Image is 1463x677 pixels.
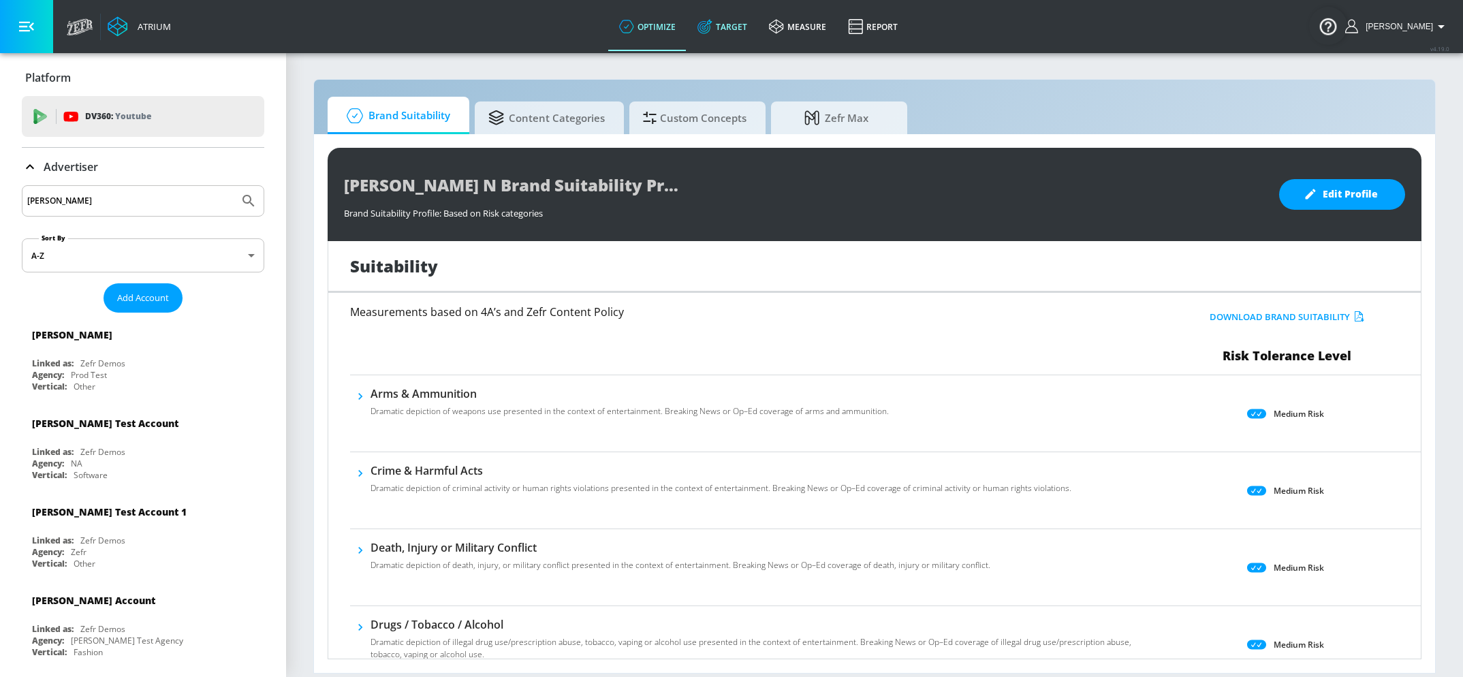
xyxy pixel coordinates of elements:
[22,407,264,484] div: [PERSON_NAME] Test AccountLinked as:Zefr DemosAgency:NAVertical:Software
[22,495,264,573] div: [PERSON_NAME] Test Account 1Linked as:Zefr DemosAgency:ZefrVertical:Other
[74,469,108,481] div: Software
[837,2,909,51] a: Report
[371,559,990,571] p: Dramatic depiction of death, injury, or military conflict presented in the context of entertainme...
[71,546,86,558] div: Zefr
[1274,561,1324,575] p: Medium Risk
[22,59,264,97] div: Platform
[1279,179,1405,210] button: Edit Profile
[371,386,889,426] div: Arms & AmmunitionDramatic depiction of weapons use presented in the context of entertainment. Bre...
[371,405,889,418] p: Dramatic depiction of weapons use presented in the context of entertainment. Breaking News or Op–...
[32,358,74,369] div: Linked as:
[44,159,98,174] p: Advertiser
[25,70,71,85] p: Platform
[1345,18,1449,35] button: [PERSON_NAME]
[1223,347,1351,364] span: Risk Tolerance Level
[32,623,74,635] div: Linked as:
[371,540,990,555] h6: Death, Injury or Military Conflict
[371,386,889,401] h6: Arms & Ammunition
[488,101,605,134] span: Content Categories
[687,2,758,51] a: Target
[344,200,1265,219] div: Brand Suitability Profile: Based on Risk categories
[71,458,82,469] div: NA
[32,369,64,381] div: Agency:
[234,186,264,216] button: Submit Search
[1360,22,1433,31] span: login as: rachel.berman@zefr.com
[350,255,438,277] h1: Suitability
[1274,637,1324,652] p: Medium Risk
[32,558,67,569] div: Vertical:
[22,96,264,137] div: DV360: Youtube
[371,540,990,580] div: Death, Injury or Military ConflictDramatic depiction of death, injury, or military conflict prese...
[32,328,112,341] div: [PERSON_NAME]
[32,505,187,518] div: [PERSON_NAME] Test Account 1
[371,463,1071,478] h6: Crime & Harmful Acts
[80,358,125,369] div: Zefr Demos
[32,381,67,392] div: Vertical:
[341,99,450,132] span: Brand Suitability
[22,318,264,396] div: [PERSON_NAME]Linked as:Zefr DemosAgency:Prod TestVertical:Other
[39,234,68,242] label: Sort By
[80,623,125,635] div: Zefr Demos
[1274,484,1324,498] p: Medium Risk
[32,646,67,658] div: Vertical:
[32,546,64,558] div: Agency:
[27,192,234,210] input: Search by name
[22,238,264,272] div: A-Z
[32,635,64,646] div: Agency:
[85,109,151,124] p: DV360:
[74,381,95,392] div: Other
[32,535,74,546] div: Linked as:
[71,635,183,646] div: [PERSON_NAME] Test Agency
[117,290,169,306] span: Add Account
[1430,45,1449,52] span: v 4.19.0
[1274,407,1324,421] p: Medium Risk
[32,458,64,469] div: Agency:
[371,482,1071,494] p: Dramatic depiction of criminal activity or human rights violations presented in the context of en...
[1306,186,1378,203] span: Edit Profile
[1206,306,1368,328] button: Download Brand Suitability
[132,20,171,33] div: Atrium
[71,369,107,381] div: Prod Test
[80,446,125,458] div: Zefr Demos
[104,283,183,313] button: Add Account
[371,617,1133,669] div: Drugs / Tobacco / AlcoholDramatic depiction of illegal drug use/prescription abuse, tobacco, vapi...
[32,446,74,458] div: Linked as:
[32,594,155,607] div: [PERSON_NAME] Account
[1309,7,1347,45] button: Open Resource Center
[32,469,67,481] div: Vertical:
[74,558,95,569] div: Other
[32,417,178,430] div: [PERSON_NAME] Test Account
[608,2,687,51] a: optimize
[74,646,103,658] div: Fashion
[785,101,888,134] span: Zefr Max
[758,2,837,51] a: measure
[350,306,1064,317] h6: Measurements based on 4A’s and Zefr Content Policy
[22,584,264,661] div: [PERSON_NAME] AccountLinked as:Zefr DemosAgency:[PERSON_NAME] Test AgencyVertical:Fashion
[371,617,1133,632] h6: Drugs / Tobacco / Alcohol
[80,535,125,546] div: Zefr Demos
[22,148,264,186] div: Advertiser
[643,101,746,134] span: Custom Concepts
[115,109,151,123] p: Youtube
[371,463,1071,503] div: Crime & Harmful ActsDramatic depiction of criminal activity or human rights violations presented ...
[108,16,171,37] a: Atrium
[371,636,1133,661] p: Dramatic depiction of illegal drug use/prescription abuse, tobacco, vaping or alcohol use present...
